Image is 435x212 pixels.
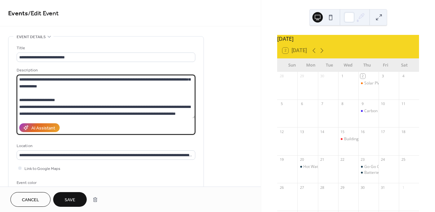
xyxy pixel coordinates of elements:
div: 15 [340,129,345,134]
div: 23 [360,157,365,162]
span: Event details [17,34,46,40]
div: 21 [320,157,325,162]
div: 14 [320,129,325,134]
div: 17 [381,129,385,134]
div: 27 [299,185,304,190]
div: 11 [401,101,406,106]
div: 22 [340,157,345,162]
div: Event color [17,179,66,186]
div: Building Walkthrough – Finding Energy Waste [344,136,426,142]
div: 13 [299,129,304,134]
button: Cancel [10,192,51,207]
div: Go-Go Gadget Hot Water: Unlocking Split HPWHs Webinar [358,164,379,170]
div: 1 [401,185,406,190]
div: 28 [279,74,284,79]
div: 8 [340,101,345,106]
div: Title [17,45,194,52]
div: 18 [401,129,406,134]
div: Tue [320,59,339,72]
div: Batteries Hidden in Plain Sight: HPWH w/ Thermal Storage Webinar [358,170,379,175]
div: 5 [279,101,284,106]
div: Hot Water, Justly Delivered: Powering Affordable Housing with HPWHs Webinar [297,164,318,170]
div: 12 [279,129,284,134]
div: 26 [279,185,284,190]
div: 24 [381,157,385,162]
a: Events [8,7,28,20]
div: 2 [360,74,365,79]
div: Location [17,143,194,149]
div: AI Assistant [31,125,55,132]
div: Sun [282,59,301,72]
div: 4 [401,74,406,79]
div: 7 [320,101,325,106]
div: 9 [360,101,365,106]
div: 6 [299,101,304,106]
div: Carbon Free Homes: Features, Benefits, Valuation, Parts 1-3 [358,108,379,114]
div: 29 [340,185,345,190]
span: Link to Google Maps [24,165,60,172]
div: 25 [401,157,406,162]
div: 30 [360,185,365,190]
div: 1 [340,74,345,79]
div: Thu [357,59,376,72]
div: 31 [381,185,385,190]
div: Solar PV: Technology and Valuation Parts 1-3 [358,81,379,86]
div: Fri [376,59,395,72]
div: 3 [381,74,385,79]
div: Description [17,67,194,74]
div: Building Walkthrough – Finding Energy Waste [338,136,358,142]
div: Mon [301,59,320,72]
div: 28 [320,185,325,190]
div: 19 [279,157,284,162]
div: [DATE] [277,35,419,43]
div: 30 [320,74,325,79]
div: 16 [360,129,365,134]
div: Wed [339,59,358,72]
span: Save [65,197,75,204]
div: 10 [381,101,385,106]
div: Sat [395,59,414,72]
span: / Edit Event [28,7,59,20]
div: 20 [299,157,304,162]
button: AI Assistant [19,123,60,132]
span: Cancel [22,197,39,204]
button: Save [53,192,87,207]
div: 29 [299,74,304,79]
